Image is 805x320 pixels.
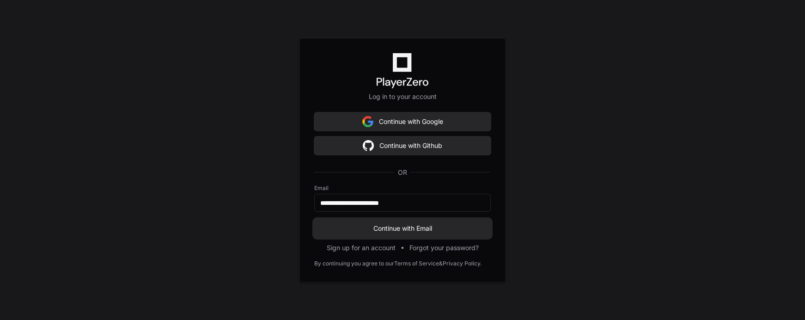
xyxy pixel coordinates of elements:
div: By continuing you agree to our [314,260,394,267]
button: Sign up for an account [327,243,396,252]
a: Privacy Policy. [443,260,482,267]
button: Forgot your password? [409,243,479,252]
img: Sign in with google [363,136,374,155]
label: Email [314,185,491,192]
p: Log in to your account [314,92,491,101]
a: Terms of Service [394,260,439,267]
button: Continue with Github [314,136,491,155]
span: Continue with Email [314,224,491,233]
span: OR [394,168,411,177]
img: Sign in with google [362,112,373,131]
button: Continue with Google [314,112,491,131]
div: & [439,260,443,267]
button: Continue with Email [314,219,491,238]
